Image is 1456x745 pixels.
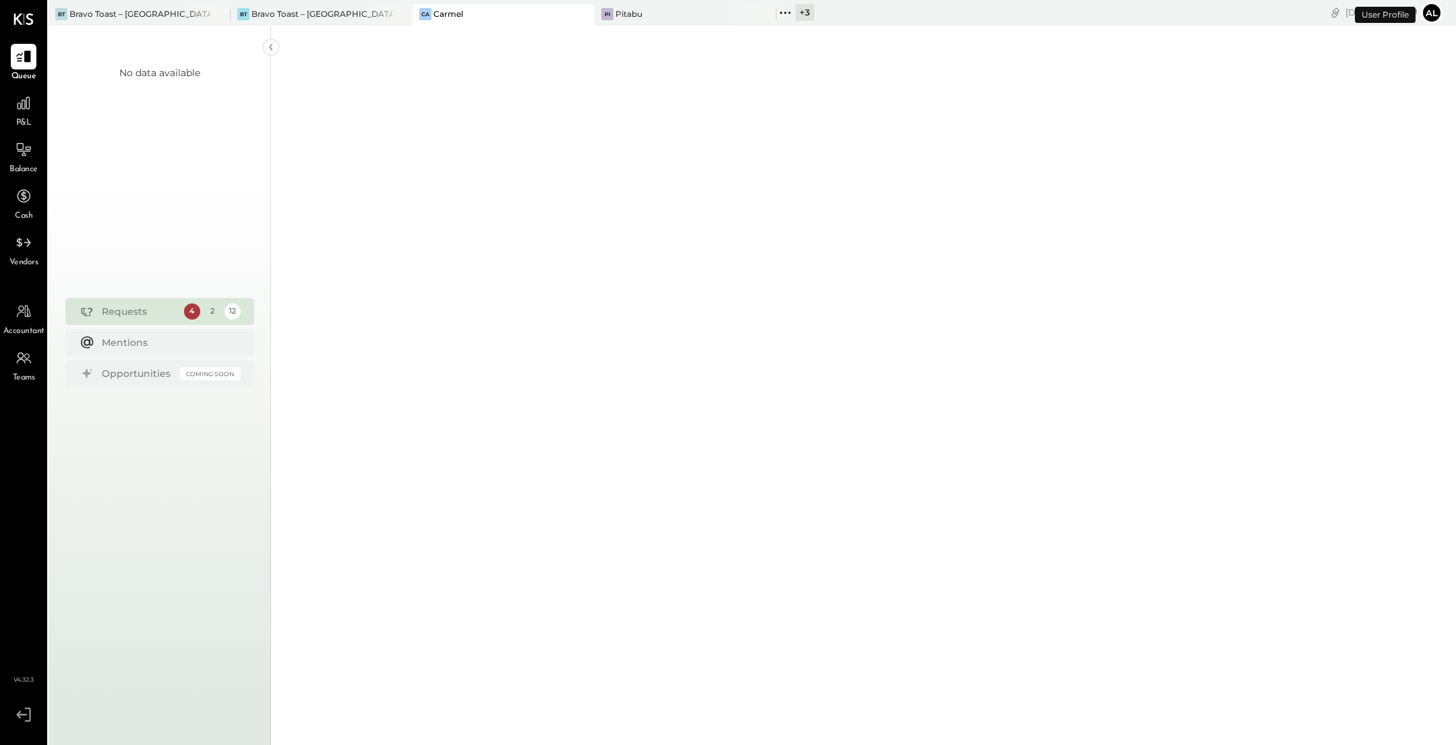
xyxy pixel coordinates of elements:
div: Carmel [433,8,463,20]
a: Accountant [1,299,47,338]
div: 2 [204,303,220,320]
span: Accountant [3,326,44,338]
div: Opportunities [102,367,173,380]
div: Mentions [102,336,234,349]
span: Cash [15,210,32,222]
div: Ca [419,8,431,20]
div: BT [237,8,249,20]
a: Vendors [1,230,47,269]
div: Pitabu [615,8,642,20]
div: BT [55,8,67,20]
span: P&L [16,117,32,129]
span: Balance [9,164,38,176]
span: Teams [13,372,35,384]
a: P&L [1,90,47,129]
div: Bravo Toast – [GEOGRAPHIC_DATA] [69,8,210,20]
button: Al [1421,2,1443,24]
a: Teams [1,345,47,384]
div: Coming Soon [180,367,241,380]
div: User Profile [1355,7,1416,23]
div: 4 [184,303,200,320]
div: 12 [224,303,241,320]
div: [DATE] [1345,6,1418,19]
span: Queue [11,71,36,83]
div: Requests [102,305,177,318]
a: Queue [1,44,47,83]
a: Balance [1,137,47,176]
div: copy link [1329,5,1342,20]
div: No data available [119,66,200,80]
div: + 3 [795,4,814,21]
div: Pi [601,8,613,20]
a: Cash [1,183,47,222]
div: Bravo Toast – [GEOGRAPHIC_DATA] [251,8,392,20]
span: Vendors [9,257,38,269]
